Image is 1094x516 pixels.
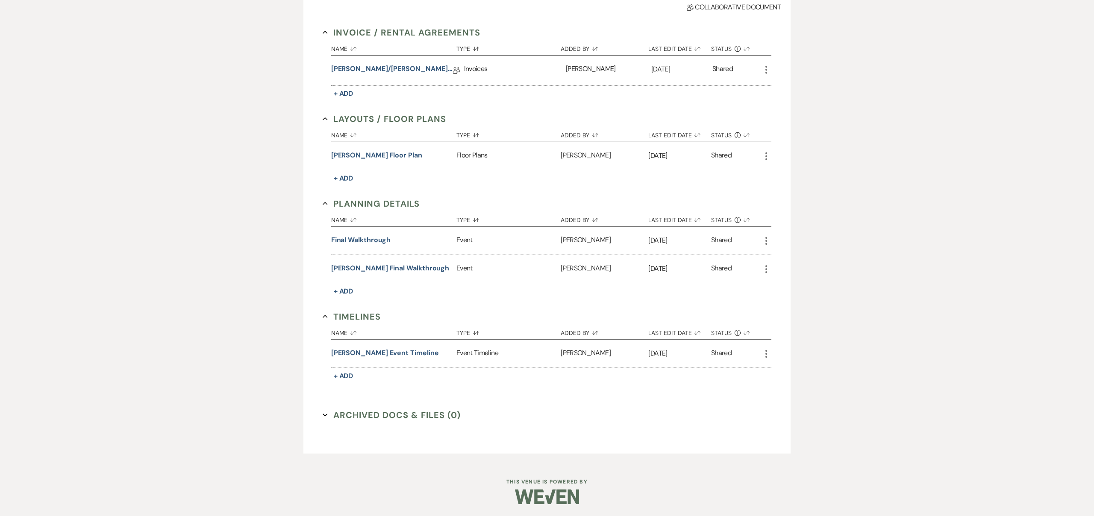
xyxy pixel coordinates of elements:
button: Added By [561,210,648,226]
img: Weven Logo [515,482,579,512]
button: + Add [331,370,356,382]
div: [PERSON_NAME] [566,56,651,85]
button: Name [331,323,456,339]
button: Timelines [323,310,381,323]
button: + Add [331,172,356,184]
p: [DATE] [651,64,712,75]
div: Shared [712,64,733,77]
span: Collaborative document [687,2,781,12]
div: [PERSON_NAME] [561,227,648,255]
button: Invoice / Rental Agreements [323,26,480,39]
span: Status [711,330,732,336]
button: [PERSON_NAME] Final Walkthrough [331,263,450,273]
button: Added By [561,323,648,339]
div: Shared [711,150,732,162]
div: [PERSON_NAME] [561,255,648,283]
div: Shared [711,348,732,359]
button: + Add [331,285,356,297]
div: Event Timeline [456,340,561,368]
button: Type [456,125,561,142]
button: Type [456,39,561,55]
button: Status [711,125,761,142]
div: Event [456,255,561,283]
button: Added By [561,125,648,142]
button: Last Edit Date [648,125,711,142]
button: Status [711,323,761,339]
button: Planning Details [323,197,420,210]
button: Status [711,210,761,226]
div: Invoices [464,56,566,85]
span: + Add [334,89,353,98]
span: Status [711,132,732,138]
button: [PERSON_NAME] Event Timeline [331,348,439,358]
p: [DATE] [648,150,711,161]
span: Status [711,46,732,52]
span: + Add [334,371,353,380]
button: Status [711,39,761,55]
p: [DATE] [648,263,711,274]
button: Last Edit Date [648,210,711,226]
a: [PERSON_NAME]/[PERSON_NAME] Wedding [DATE] [331,64,453,77]
span: + Add [334,174,353,183]
p: [DATE] [648,348,711,359]
button: Name [331,210,456,226]
button: Last Edit Date [648,323,711,339]
button: Name [331,125,456,142]
button: Added By [561,39,648,55]
button: Last Edit Date [648,39,711,55]
button: Final Walkthrough [331,235,391,245]
div: Shared [711,263,732,275]
div: Event [456,227,561,255]
button: [PERSON_NAME] Floor Plan [331,150,422,160]
button: Archived Docs & Files (0) [323,409,461,421]
div: [PERSON_NAME] [561,142,648,170]
p: [DATE] [648,235,711,246]
span: Status [711,217,732,223]
button: Type [456,210,561,226]
div: Shared [711,235,732,246]
button: Type [456,323,561,339]
span: + Add [334,287,353,296]
div: Floor Plans [456,142,561,170]
button: + Add [331,88,356,100]
button: Layouts / Floor Plans [323,113,446,125]
div: [PERSON_NAME] [561,340,648,368]
button: Name [331,39,456,55]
